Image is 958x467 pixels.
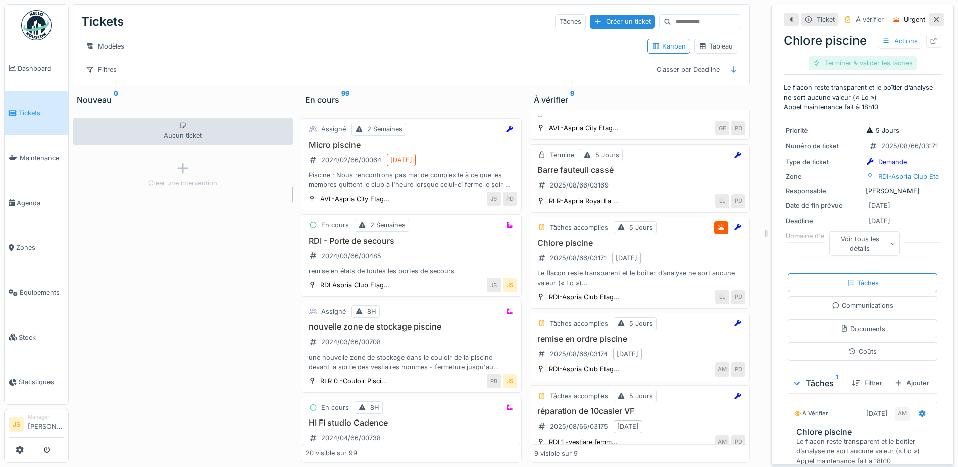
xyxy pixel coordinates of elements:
h3: HI FI studio Cadence [306,418,517,428]
div: [DATE] [616,253,637,263]
div: Le flacon reste transparent et le boîtier d’analyse ne sort aucune valeur (« Lo ») Appel maintena... [796,437,933,466]
span: Zones [16,243,64,252]
div: 9 visible sur 9 [534,449,578,458]
div: Numéro de ticket [786,141,862,151]
div: Ticket [817,15,835,24]
div: Le flacon reste transparent et le boîtier d’analyse ne sort aucune valeur (« Lo ») Appel maintena... [534,268,745,288]
div: Créer un ticket [590,15,655,28]
div: 2025/08/66/03171 [550,253,607,263]
div: Tâches accomplies [550,223,608,232]
h3: nouvelle zone de stockage piscine [306,322,517,332]
div: [DATE] [390,155,412,165]
div: 5 Jours [595,150,619,160]
div: 5 Jours [629,319,653,329]
img: Badge_color-CXgf-gQk.svg [21,10,52,40]
div: AVL-Aspria City Etag... [320,194,390,204]
div: AVL-Aspria City Etag... [549,123,619,133]
div: À vérifier [856,15,884,24]
div: Responsable [786,186,862,196]
div: RLR-Aspria Royal La ... [549,196,619,206]
div: Tickets [81,9,124,35]
a: Zones [5,225,68,270]
div: Priorité [786,126,862,135]
h3: Barre fauteuil cassé [534,165,745,175]
sup: 0 [114,94,118,106]
div: 20 visible sur 99 [306,449,357,458]
div: Demande [878,157,907,167]
h3: Micro piscine [306,140,517,150]
h3: Chlore piscine [534,238,745,248]
div: AM [895,407,910,421]
div: PD [503,192,517,206]
div: Filtres [81,62,121,77]
div: LL [715,290,729,304]
span: Maintenance [20,153,64,163]
div: 8H [370,403,379,412]
div: Aucun ticket [73,118,293,145]
div: [DATE] [869,216,890,226]
span: Tickets [19,108,64,118]
span: Statistiques [19,377,64,387]
sup: 9 [570,94,574,106]
div: Tâches [555,14,586,29]
a: Équipements [5,270,68,315]
div: 2 Semaines [367,124,402,134]
div: En cours [305,94,517,106]
div: [DATE] [617,349,638,359]
div: [DATE] [866,409,888,418]
div: JS [487,192,501,206]
div: Assigné [321,307,346,316]
sup: 99 [341,94,349,106]
div: 2025/08/66/03174 [550,349,608,359]
div: Assigné [321,124,346,134]
div: Classer par Deadline [652,62,724,77]
a: JS Manager[PERSON_NAME] [9,413,64,438]
a: Statistiques [5,360,68,405]
div: 5 Jours [866,126,899,135]
div: RDI Aspria Club Etag... [320,280,390,290]
div: JS [503,374,517,388]
div: Piscine : Nous rencontrons pas mal de complexité à ce que les membres quittent le club à l'heure ... [306,170,517,190]
div: PD [731,290,745,304]
div: [DATE] [869,201,890,210]
span: Agenda [17,198,64,208]
div: Tableau [699,41,733,51]
a: Dashboard [5,46,68,91]
li: [PERSON_NAME] [28,413,64,435]
div: 2024/02/66/00064 [321,155,381,165]
div: [DATE] [617,422,639,431]
div: 2025/08/66/03171 [881,141,938,151]
div: Date de fin prévue [786,201,862,210]
div: Terminé [550,150,574,160]
h3: RDI - Porte de secours [306,236,517,246]
div: JS [487,278,501,292]
div: PD [731,121,745,135]
div: Tâches accomplies [550,391,608,401]
div: PB [487,374,501,388]
li: JS [9,417,24,432]
div: RDI 1 -vestiare femm... [549,437,618,447]
div: Zone [786,172,862,181]
div: JS [503,278,517,292]
div: RDI-Aspria Club Etage 2 [878,172,952,181]
span: Dashboard [18,64,64,73]
h3: réparation de 10casier VF [534,406,745,416]
span: Équipements [20,288,64,297]
div: 2024/03/66/00708 [321,337,381,347]
sup: 1 [836,377,838,389]
div: Actions [878,34,922,49]
div: RDI-Aspria Club Etag... [549,364,620,374]
div: [PERSON_NAME] [786,186,939,196]
div: En cours [321,403,349,412]
div: 2024/03/66/00485 [321,251,381,261]
div: 5 Jours [629,223,653,232]
div: Filtrer [848,376,886,390]
a: Maintenance [5,135,68,180]
div: 2 Semaines [370,220,406,230]
div: GE [715,121,729,135]
div: À vérifier [534,94,746,106]
div: Créer une intervention [148,178,217,188]
div: Urgent [904,15,925,24]
div: Chlore piscine [784,32,941,50]
div: 2025/08/66/03175 [550,422,608,431]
